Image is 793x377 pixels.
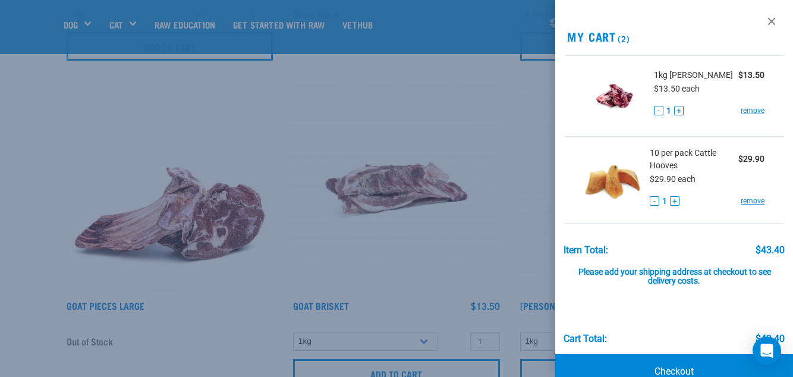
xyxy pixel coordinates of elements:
[738,70,764,80] strong: $13.50
[674,106,684,115] button: +
[555,30,793,43] h2: My Cart
[670,196,679,206] button: +
[756,245,785,256] div: $43.40
[563,245,608,256] div: Item Total:
[615,36,629,40] span: (2)
[738,154,764,164] strong: $29.90
[654,69,733,81] span: 1kg [PERSON_NAME]
[654,106,663,115] button: -
[563,256,785,287] div: Please add your shipping address at checkout to see delivery costs.
[666,105,671,117] span: 1
[741,105,764,116] a: remove
[753,337,781,365] div: Open Intercom Messenger
[650,147,738,172] span: 10 per pack Cattle Hooves
[741,196,764,206] a: remove
[650,196,659,206] button: -
[654,84,700,93] span: $13.50 each
[584,147,641,208] img: Cattle Hooves
[662,195,667,208] span: 1
[563,334,606,344] div: Cart total:
[756,334,785,344] div: $43.40
[650,174,696,184] span: $29.90 each
[584,65,645,127] img: Venison Brisket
